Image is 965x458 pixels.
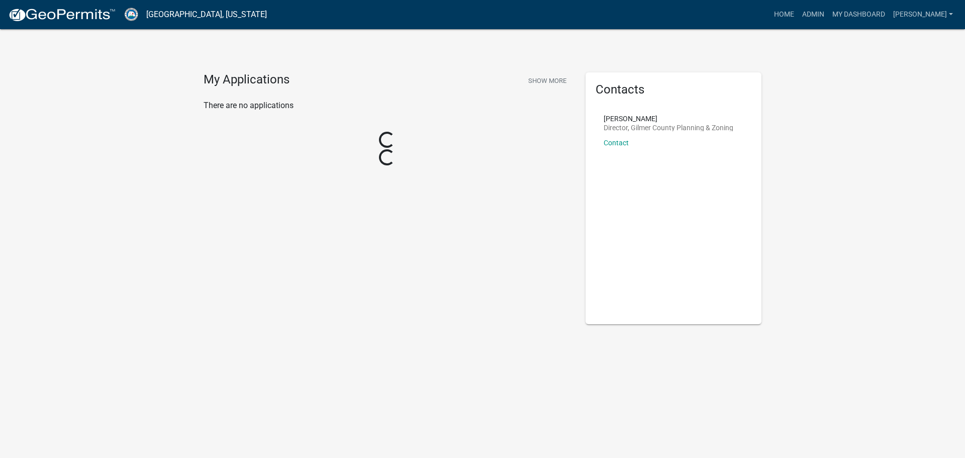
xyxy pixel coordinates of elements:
[204,100,570,112] p: There are no applications
[889,5,957,24] a: [PERSON_NAME]
[798,5,828,24] a: Admin
[124,8,138,21] img: Gilmer County, Georgia
[828,5,889,24] a: My Dashboard
[604,124,733,131] p: Director, Gilmer County Planning & Zoning
[604,139,629,147] a: Contact
[770,5,798,24] a: Home
[604,115,733,122] p: [PERSON_NAME]
[146,6,267,23] a: [GEOGRAPHIC_DATA], [US_STATE]
[204,72,289,87] h4: My Applications
[524,72,570,89] button: Show More
[596,82,751,97] h5: Contacts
